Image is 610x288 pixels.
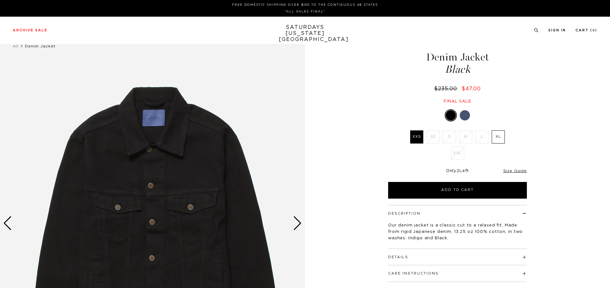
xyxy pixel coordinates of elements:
p: FREE DOMESTIC SHIPPING OVER $150 TO THE CONTIGUOUS 48 STATES [15,3,595,7]
span: 2 [457,169,459,173]
h1: Denim Jacket [387,52,528,75]
span: Denim Jacket [25,44,56,48]
a: All [13,44,19,48]
div: Final sale [387,99,528,104]
p: *ALL SALES FINAL* [15,9,595,14]
label: XXS [410,130,423,144]
p: Our denim jacket is a classic cut to a relaxed fit. Made from rigid Japanese denim, 13.25 oz 100%... [388,222,527,242]
a: Archive Sale [13,29,47,32]
div: Only Left [388,169,527,174]
div: Next slide [293,216,302,230]
button: Description [388,212,420,215]
del: $235.00 [434,86,460,91]
a: Cart (0) [575,29,597,32]
span: $47.00 [462,86,481,91]
button: Details [388,255,408,259]
a: Sign In [548,29,566,32]
small: 0 [592,29,595,32]
button: Add to Cart [388,182,527,199]
label: XL [492,130,505,144]
span: Black [387,64,528,75]
a: Size Guide [503,169,527,173]
button: Care Instructions [388,272,439,275]
div: Previous slide [3,216,12,230]
a: SATURDAYS[US_STATE][GEOGRAPHIC_DATA] [279,24,332,43]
